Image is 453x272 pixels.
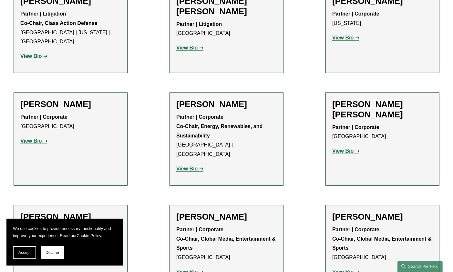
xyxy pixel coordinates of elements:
[176,124,264,138] strong: Co-Chair, Energy, Renewables, and Sustainability
[20,11,98,26] strong: Partner | Litigation Co-Chair, Class Action Defense
[20,113,121,131] p: [GEOGRAPHIC_DATA]
[176,21,222,27] strong: Partner | Litigation
[20,9,121,47] p: [GEOGRAPHIC_DATA] | [US_STATE] | [GEOGRAPHIC_DATA]
[332,212,433,222] h2: [PERSON_NAME]
[397,261,443,272] a: Search this site
[176,166,198,171] strong: View Bio
[20,99,121,110] h2: [PERSON_NAME]
[46,250,59,255] span: Decline
[176,113,277,159] p: [GEOGRAPHIC_DATA] | [GEOGRAPHIC_DATA]
[176,212,277,222] h2: [PERSON_NAME]
[176,166,203,171] a: View Bio
[332,148,359,154] a: View Bio
[176,45,198,50] strong: View Bio
[20,53,42,59] strong: View Bio
[6,219,123,266] section: Cookie banner
[20,212,121,222] h2: [PERSON_NAME]
[20,138,42,144] strong: View Bio
[13,246,36,259] button: Accept
[41,246,64,259] button: Decline
[332,125,379,130] strong: Partner | Corporate
[176,114,223,120] strong: Partner | Corporate
[332,148,354,154] strong: View Bio
[20,53,47,59] a: View Bio
[13,225,116,240] p: We use cookies to provide necessary functionality and improve your experience. Read our .
[332,225,433,262] p: [GEOGRAPHIC_DATA]
[332,11,379,16] strong: Partner | Corporate
[332,123,433,142] p: [GEOGRAPHIC_DATA]
[332,35,354,40] strong: View Bio
[176,99,277,110] h2: [PERSON_NAME]
[176,225,277,262] p: [GEOGRAPHIC_DATA]
[176,45,203,50] a: View Bio
[332,227,433,251] strong: Partner | Corporate Co-Chair, Global Media, Entertainment & Sports
[176,227,277,251] strong: Partner | Corporate Co-Chair, Global Media, Entertainment & Sports
[332,35,359,40] a: View Bio
[77,234,101,238] a: Cookie Policy
[332,9,433,28] p: [US_STATE]
[18,250,31,255] span: Accept
[176,20,277,38] p: [GEOGRAPHIC_DATA]
[20,138,47,144] a: View Bio
[332,99,433,120] h2: [PERSON_NAME] [PERSON_NAME]
[20,114,67,120] strong: Partner | Corporate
